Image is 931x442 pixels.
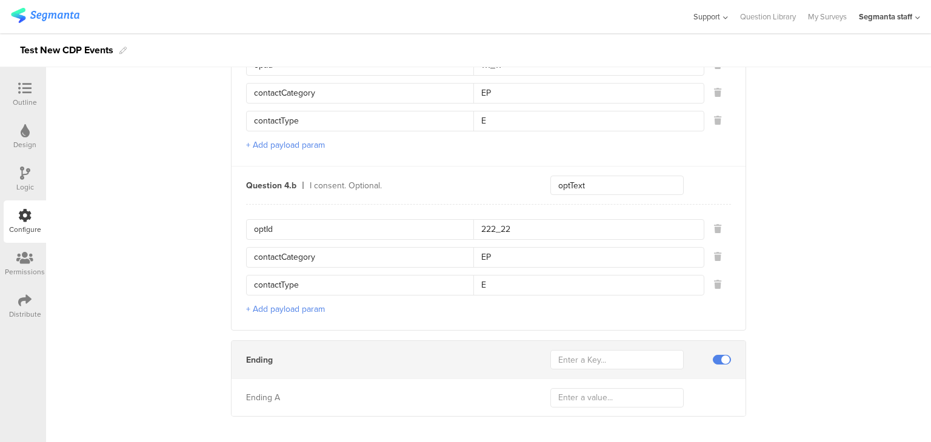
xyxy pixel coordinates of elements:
[11,8,79,23] img: segmanta logo
[20,41,113,60] div: Test New CDP Events
[254,84,473,103] input: Key
[246,391,521,404] div: Ending A
[254,220,473,239] input: Key
[9,224,41,235] div: Configure
[5,266,45,277] div: Permissions
[550,350,684,369] input: Enter a Key...
[310,179,521,192] div: I consent. Optional.
[254,275,473,295] input: Key
[693,11,720,22] span: Support
[16,182,34,193] div: Logic
[550,176,684,195] input: Enter a key...
[246,139,325,151] button: + Add payload param
[246,303,325,315] button: + Add payload param
[473,220,696,239] input: Value
[550,388,684,407] input: Enter a value...
[13,97,37,108] div: Outline
[473,248,696,267] input: Value
[473,111,696,131] input: Value
[859,11,912,22] div: Segmanta staff
[9,309,41,320] div: Distribute
[13,139,36,150] div: Design
[246,179,296,192] div: Question 4.b
[254,111,473,131] input: Key
[473,84,696,103] input: Value
[473,275,696,295] input: Value
[246,354,273,366] div: Ending
[254,248,473,267] input: Key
